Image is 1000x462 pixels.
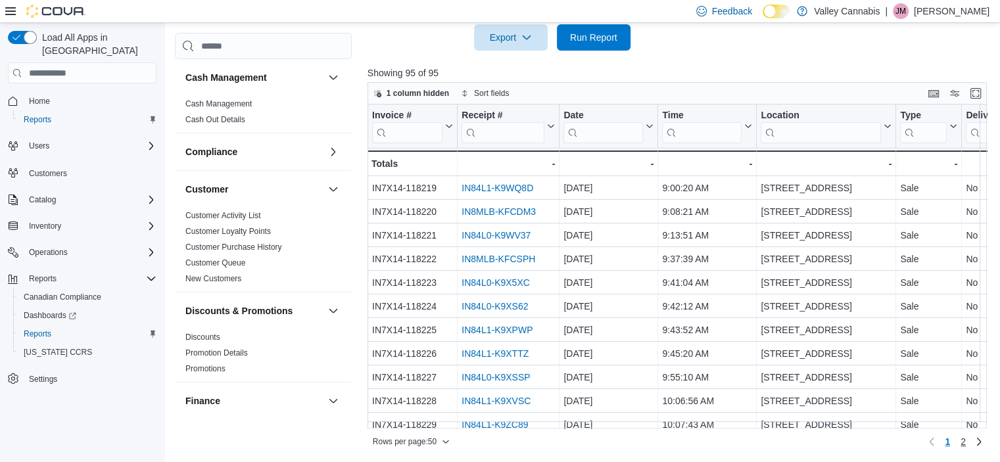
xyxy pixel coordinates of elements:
[900,110,957,143] button: Type
[563,156,654,172] div: -
[900,180,957,196] div: Sale
[29,141,49,151] span: Users
[185,333,220,342] a: Discounts
[185,273,241,284] span: New Customers
[662,110,752,143] button: Time
[462,372,530,382] a: IN84L0-K9XSSP
[570,31,617,44] span: Run Report
[24,292,101,302] span: Canadian Compliance
[462,110,544,122] div: Receipt #
[926,85,941,101] button: Keyboard shortcuts
[29,195,56,205] span: Catalog
[761,346,892,361] div: [STREET_ADDRESS]
[24,244,156,260] span: Operations
[940,431,971,452] ul: Pagination for preceding grid
[763,5,790,18] input: Dark Mode
[761,393,892,409] div: [STREET_ADDRESS]
[185,211,261,220] a: Customer Activity List
[971,434,987,450] a: Next page
[372,110,453,143] button: Invoice #
[175,208,352,292] div: Customer
[462,325,533,335] a: IN84L1-K9XPWP
[662,180,752,196] div: 9:00:20 AM
[368,66,993,80] p: Showing 95 of 95
[24,192,61,208] button: Catalog
[900,110,947,122] div: Type
[761,156,892,172] div: -
[474,24,548,51] button: Export
[185,242,282,252] span: Customer Purchase History
[372,346,453,361] div: IN7X14-118226
[26,5,85,18] img: Cova
[662,346,752,361] div: 9:45:20 AM
[900,346,957,361] div: Sale
[372,110,442,143] div: Invoice #
[18,308,82,323] a: Dashboards
[662,110,742,122] div: Time
[185,115,245,124] a: Cash Out Details
[18,344,97,360] a: [US_STATE] CCRS
[563,204,654,219] div: [DATE]
[325,303,341,319] button: Discounts & Promotions
[24,138,156,154] span: Users
[662,251,752,267] div: 9:37:39 AM
[456,85,514,101] button: Sort fields
[662,275,752,290] div: 9:41:04 AM
[563,110,643,143] div: Date
[662,417,752,432] div: 10:07:43 AM
[761,110,881,122] div: Location
[325,70,341,85] button: Cash Management
[968,85,984,101] button: Enter fullscreen
[37,31,156,57] span: Load All Apps in [GEOGRAPHIC_DATA]
[563,251,654,267] div: [DATE]
[761,227,892,243] div: [STREET_ADDRESS]
[940,431,955,452] button: Page 1 of 2
[900,227,957,243] div: Sale
[185,145,237,158] h3: Compliance
[185,99,252,108] a: Cash Management
[462,419,528,430] a: IN84L1-K9ZC89
[29,247,68,258] span: Operations
[900,393,957,409] div: Sale
[3,369,162,388] button: Settings
[900,369,957,385] div: Sale
[563,298,654,314] div: [DATE]
[372,180,453,196] div: IN7X14-118219
[462,156,555,172] div: -
[24,310,76,321] span: Dashboards
[372,110,442,122] div: Invoice #
[185,227,271,236] a: Customer Loyalty Points
[175,329,352,382] div: Discounts & Promotions
[18,112,57,127] a: Reports
[185,183,323,196] button: Customer
[662,110,742,143] div: Time
[24,347,92,358] span: [US_STATE] CCRS
[462,254,535,264] a: IN8MLB-KFCSPH
[372,369,453,385] div: IN7X14-118227
[900,322,957,338] div: Sale
[900,156,957,172] div: -
[462,348,529,359] a: IN84L1-K9XTTZ
[372,204,453,219] div: IN7X14-118220
[185,348,248,358] a: Promotion Details
[761,180,892,196] div: [STREET_ADDRESS]
[900,251,957,267] div: Sale
[462,396,531,406] a: IN84L1-K9XVSC
[372,227,453,243] div: IN7X14-118221
[18,344,156,360] span: Washington CCRS
[900,298,957,314] div: Sale
[563,110,643,122] div: Date
[372,275,453,290] div: IN7X14-118223
[947,85,963,101] button: Display options
[462,183,533,193] a: IN84L1-K9WQ8D
[13,110,162,129] button: Reports
[13,306,162,325] a: Dashboards
[24,218,156,234] span: Inventory
[462,206,536,217] a: IN8MLB-KFCDM3
[185,363,226,374] span: Promotions
[372,251,453,267] div: IN7X14-118222
[3,243,162,262] button: Operations
[185,210,261,221] span: Customer Activity List
[325,181,341,197] button: Customer
[662,204,752,219] div: 9:08:21 AM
